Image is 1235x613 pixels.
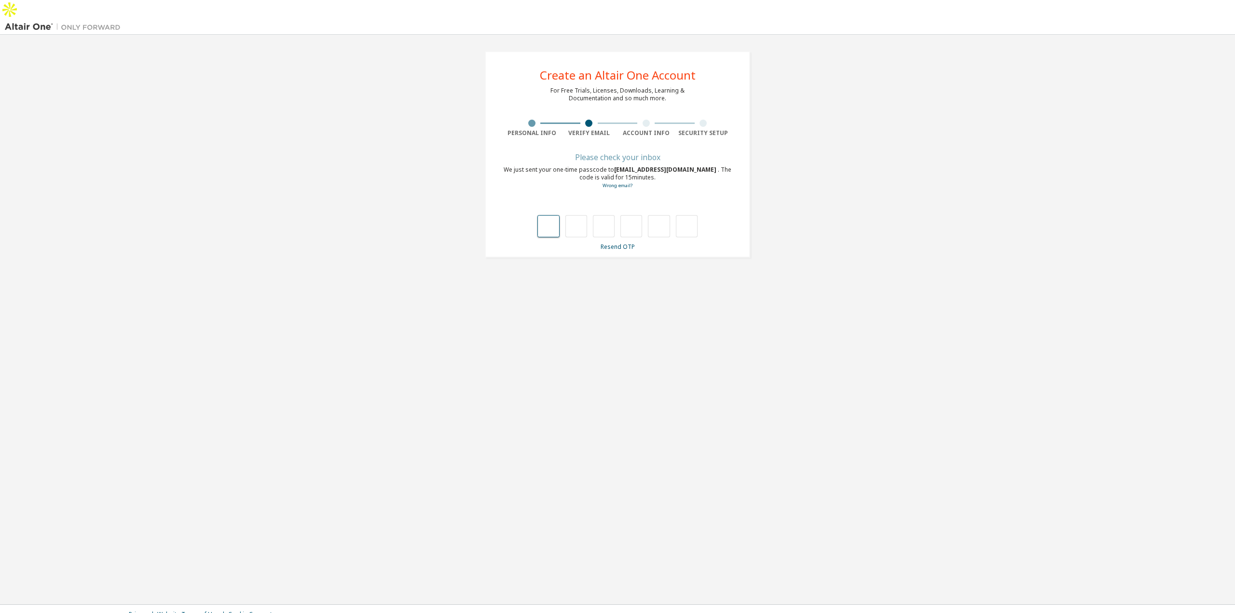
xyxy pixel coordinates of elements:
div: Please check your inbox [503,154,732,160]
span: [EMAIL_ADDRESS][DOMAIN_NAME] [614,165,718,174]
div: For Free Trials, Licenses, Downloads, Learning & Documentation and so much more. [550,87,685,102]
div: Create an Altair One Account [540,69,696,81]
div: Personal Info [503,129,561,137]
div: We just sent your one-time passcode to . The code is valid for 15 minutes. [503,166,732,190]
div: Verify Email [561,129,618,137]
div: Security Setup [675,129,732,137]
a: Resend OTP [601,243,635,251]
div: Account Info [617,129,675,137]
img: Altair One [5,22,125,32]
a: Go back to the registration form [603,182,632,189]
